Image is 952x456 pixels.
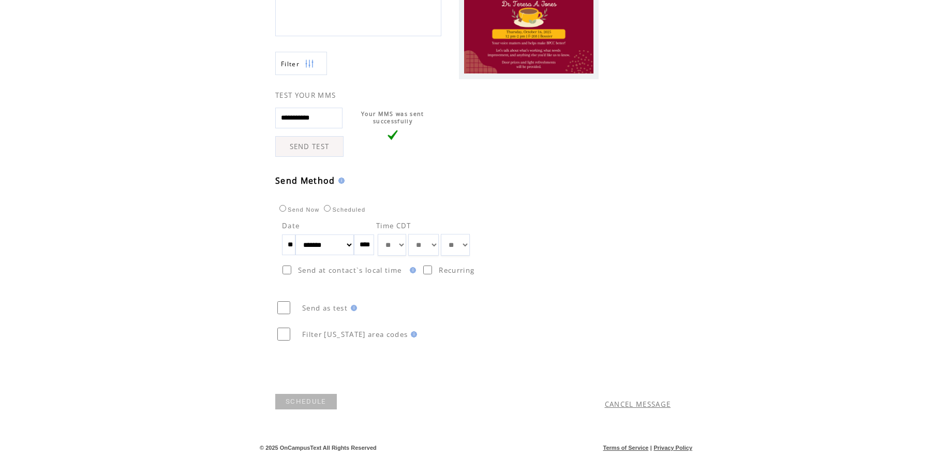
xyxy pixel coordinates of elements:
[376,221,411,230] span: Time CDT
[281,60,300,68] span: Show filters
[277,207,319,213] label: Send Now
[335,178,345,184] img: help.gif
[653,445,692,451] a: Privacy Policy
[361,110,424,125] span: Your MMS was sent successfully
[302,303,348,313] span: Send as test
[348,305,357,311] img: help.gif
[275,91,336,100] span: TEST YOUR MMS
[408,331,417,337] img: help.gif
[282,221,300,230] span: Date
[439,266,474,275] span: Recurring
[275,52,327,75] a: Filter
[324,205,331,212] input: Scheduled
[275,394,337,409] a: SCHEDULE
[305,52,314,76] img: filters.png
[603,445,649,451] a: Terms of Service
[605,400,671,409] a: CANCEL MESSAGE
[650,445,652,451] span: |
[321,207,365,213] label: Scheduled
[388,130,398,140] img: vLarge.png
[260,445,377,451] span: © 2025 OnCampusText All Rights Reserved
[298,266,401,275] span: Send at contact`s local time
[275,136,344,157] a: SEND TEST
[279,205,286,212] input: Send Now
[407,267,416,273] img: help.gif
[302,330,408,339] span: Filter [US_STATE] area codes
[275,175,335,186] span: Send Method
